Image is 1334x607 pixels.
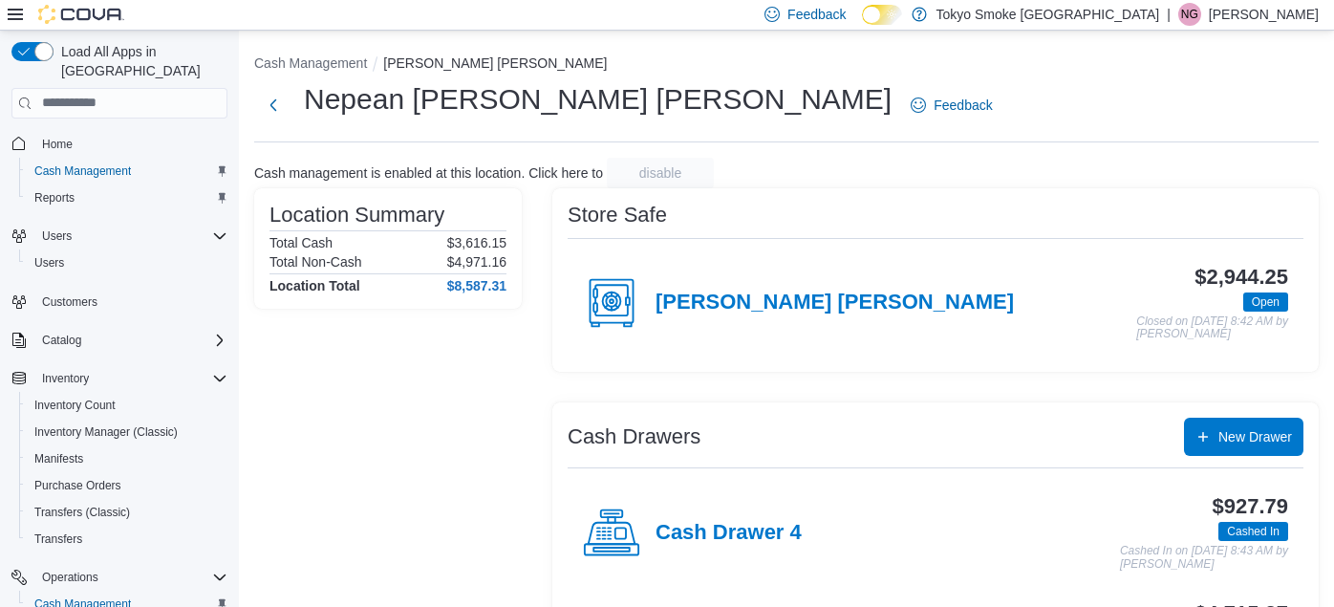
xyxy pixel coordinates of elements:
span: Home [34,132,227,156]
a: Transfers [27,528,90,551]
p: Tokyo Smoke [GEOGRAPHIC_DATA] [936,3,1160,26]
span: Open [1243,293,1288,312]
span: Reports [27,186,227,209]
h6: Total Cash [269,235,333,250]
button: Transfers [19,526,235,553]
h3: Cash Drawers [568,425,700,448]
span: NG [1181,3,1198,26]
span: Cashed In [1227,523,1280,540]
span: Operations [34,566,227,589]
button: Next [254,86,292,124]
span: Inventory Count [27,394,227,417]
button: Customers [4,288,235,315]
button: Inventory Manager (Classic) [19,419,235,445]
button: Inventory [4,365,235,392]
a: Inventory Count [27,394,123,417]
p: $4,971.16 [447,254,506,270]
h4: Cash Drawer 4 [656,521,802,546]
p: Cashed In on [DATE] 8:43 AM by [PERSON_NAME] [1120,545,1288,571]
span: New Drawer [1218,427,1292,446]
span: Manifests [27,447,227,470]
button: Home [4,130,235,158]
span: Inventory Manager (Classic) [27,421,227,444]
button: [PERSON_NAME] [PERSON_NAME] [383,55,607,71]
span: Users [34,225,227,248]
button: Inventory [34,367,97,390]
span: Cashed In [1218,522,1288,541]
h3: $2,944.25 [1194,266,1288,289]
span: Inventory Manager (Classic) [34,424,178,440]
h6: Total Non-Cash [269,254,362,270]
input: Dark Mode [862,5,902,25]
span: Reports [34,190,75,206]
span: Catalog [42,333,81,348]
span: Feedback [787,5,846,24]
span: Customers [34,290,227,314]
span: disable [639,163,681,183]
span: Feedback [934,96,992,115]
button: Cash Management [254,55,367,71]
span: Users [42,228,72,244]
span: Customers [42,294,97,310]
button: Purchase Orders [19,472,235,499]
button: Manifests [19,445,235,472]
span: Cash Management [34,163,131,179]
span: Transfers (Classic) [34,505,130,520]
span: Cash Management [27,160,227,183]
span: Users [27,251,227,274]
span: Inventory [42,371,89,386]
a: Users [27,251,72,274]
p: Closed on [DATE] 8:42 AM by [PERSON_NAME] [1136,315,1288,341]
span: Dark Mode [862,25,863,26]
h3: $927.79 [1213,495,1288,518]
a: Purchase Orders [27,474,129,497]
button: Users [19,249,235,276]
nav: An example of EuiBreadcrumbs [254,54,1319,76]
button: New Drawer [1184,418,1303,456]
a: Feedback [903,86,1000,124]
span: Inventory Count [34,398,116,413]
div: Nadine Guindon [1178,3,1201,26]
a: Manifests [27,447,91,470]
button: Users [34,225,79,248]
h3: Store Safe [568,204,667,227]
span: Manifests [34,451,83,466]
span: Transfers [27,528,227,551]
p: | [1167,3,1171,26]
button: Cash Management [19,158,235,184]
a: Home [34,133,80,156]
span: Transfers (Classic) [27,501,227,524]
h4: $8,587.31 [447,278,506,293]
h4: [PERSON_NAME] [PERSON_NAME] [656,291,1014,315]
button: Catalog [4,327,235,354]
h3: Location Summary [269,204,444,227]
span: Users [34,255,64,271]
span: Open [1252,293,1280,311]
button: Catalog [34,329,89,352]
button: Operations [34,566,106,589]
button: Users [4,223,235,249]
span: Home [42,137,73,152]
span: Catalog [34,329,227,352]
a: Customers [34,291,105,314]
button: Inventory Count [19,392,235,419]
a: Cash Management [27,160,139,183]
a: Transfers (Classic) [27,501,138,524]
p: [PERSON_NAME] [1209,3,1319,26]
p: Cash management is enabled at this location. Click here to [254,165,603,181]
h1: Nepean [PERSON_NAME] [PERSON_NAME] [304,80,892,119]
button: Transfers (Classic) [19,499,235,526]
img: Cova [38,5,124,24]
span: Purchase Orders [34,478,121,493]
span: Operations [42,570,98,585]
span: Load All Apps in [GEOGRAPHIC_DATA] [54,42,227,80]
p: $3,616.15 [447,235,506,250]
span: Inventory [34,367,227,390]
button: Operations [4,564,235,591]
h4: Location Total [269,278,360,293]
span: Purchase Orders [27,474,227,497]
span: Transfers [34,531,82,547]
a: Reports [27,186,82,209]
button: disable [607,158,714,188]
button: Reports [19,184,235,211]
